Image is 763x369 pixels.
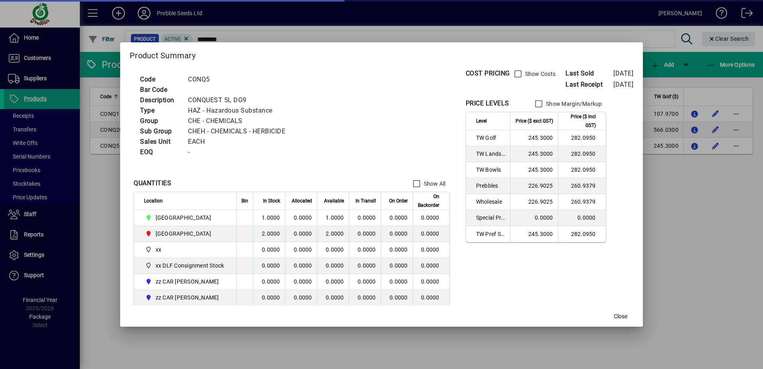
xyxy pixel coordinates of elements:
span: TW Golf [476,134,505,142]
td: CONQ5 [184,74,295,85]
span: In Stock [263,196,280,205]
span: Price ($ excl GST) [516,117,553,125]
div: QUANTITIES [134,179,171,188]
span: 0.0000 [358,278,376,285]
span: Last Receipt [565,80,613,89]
td: 245.3000 [510,162,558,178]
span: Allocated [292,196,312,205]
td: 0.0000 [413,210,449,226]
td: - [184,147,295,157]
span: [DATE] [613,81,633,88]
span: 0.0000 [389,214,408,221]
span: 0.0000 [358,214,376,221]
span: 0.0000 [389,230,408,237]
td: EOQ [136,147,184,157]
td: CHEH - CHEMICALS - HERBICIDE [184,126,295,137]
span: xx [156,246,162,254]
label: Show All [422,180,446,188]
span: xx DLF Consignment Stock [144,261,227,270]
span: Wholesale [476,198,505,206]
td: CONQUEST 5L DG9 [184,95,295,105]
td: EACH [184,137,295,147]
span: TW Landscaper [476,150,505,158]
label: Show Margin/Markup [544,100,602,108]
td: 0.0000 [253,258,285,274]
td: 0.0000 [253,290,285,306]
span: 0.0000 [358,246,376,253]
span: xx DLF Consignment Stock [156,262,224,270]
td: Sub Group [136,126,184,137]
span: TW Bowls [476,166,505,174]
span: zz CAR [PERSON_NAME] [156,278,219,286]
label: Show Costs [524,70,556,78]
button: Close [608,309,633,323]
td: 0.0000 [510,210,558,226]
span: PALMERSTON NORTH [144,229,227,238]
td: 282.0950 [558,226,606,242]
td: 0.0000 [285,226,317,242]
span: xx [144,245,227,254]
td: 0.0000 [285,242,317,258]
td: Group [136,116,184,126]
span: Close [614,312,627,321]
td: 0.0000 [285,258,317,274]
td: 0.0000 [413,242,449,258]
span: 0.0000 [389,246,408,253]
span: In Transit [356,196,376,205]
span: Special Price [476,214,505,222]
span: Available [324,196,344,205]
td: Type [136,105,184,116]
span: CHRISTCHURCH [144,213,227,222]
span: Prebbles [476,182,505,190]
td: 226.9025 [510,178,558,194]
td: 1.0000 [253,210,285,226]
td: 0.0000 [317,242,349,258]
td: 0.0000 [253,242,285,258]
td: Sales Unit [136,137,184,147]
span: [GEOGRAPHIC_DATA] [156,230,211,238]
span: Location [144,196,163,205]
td: 260.9379 [558,178,606,194]
td: 2.0000 [253,226,285,242]
td: 0.0000 [285,290,317,306]
td: Code [136,74,184,85]
span: zz CAR CARL [144,277,227,286]
td: 0.0000 [253,274,285,290]
span: 0.0000 [358,230,376,237]
td: 0.0000 [413,290,449,306]
td: 260.9379 [558,194,606,210]
span: On Backorder [418,192,439,210]
td: CHE - CHEMICALS [184,116,295,126]
span: TW Pref Sup [476,230,505,238]
td: 2.0000 [317,226,349,242]
td: 245.3000 [510,146,558,162]
td: 0.0000 [285,274,317,290]
td: 0.0000 [317,258,349,274]
td: 0.0000 [413,226,449,242]
td: 0.0000 [285,210,317,226]
span: zz CAR [PERSON_NAME] [156,294,219,302]
td: 282.0950 [558,162,606,178]
td: 282.0950 [558,146,606,162]
td: 0.0000 [413,258,449,274]
span: 0.0000 [389,278,408,285]
td: HAZ - Hazardous Substance [184,105,295,116]
td: 245.3000 [510,130,558,146]
span: Bin [241,196,248,205]
td: 0.0000 [317,274,349,290]
span: 0.0000 [389,294,408,301]
td: 226.9025 [510,194,558,210]
div: COST PRICING [466,69,510,78]
td: 0.0000 [558,210,606,226]
h2: Product Summary [120,42,643,65]
td: 245.3000 [510,226,558,242]
span: [DATE] [613,69,633,77]
div: PRICE LEVELS [466,99,509,108]
td: 0.0000 [317,290,349,306]
span: 0.0000 [358,262,376,269]
td: Bar Code [136,85,184,95]
span: [GEOGRAPHIC_DATA] [156,214,211,222]
td: Description [136,95,184,105]
td: 282.0950 [558,130,606,146]
span: zz CAR CRAIG B [144,293,227,302]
